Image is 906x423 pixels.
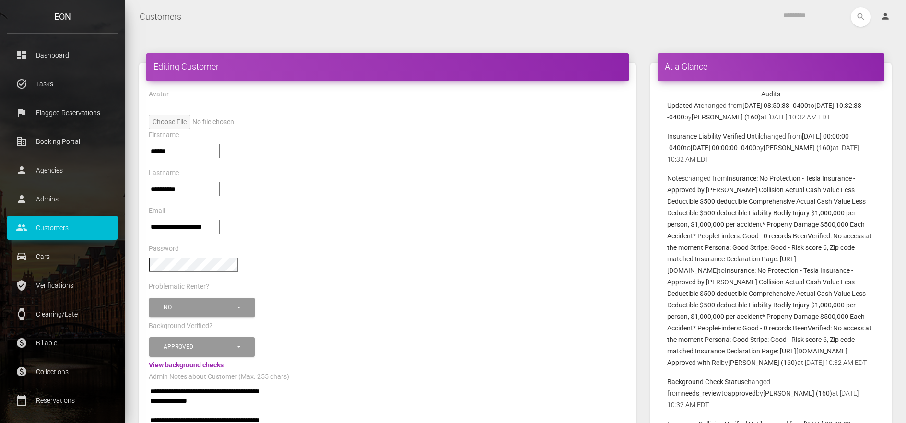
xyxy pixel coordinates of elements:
b: [PERSON_NAME] (160) [763,389,832,397]
button: Approved [149,337,255,357]
label: Background Verified? [149,321,212,331]
b: Updated At [667,102,701,109]
b: [PERSON_NAME] (160) [728,359,797,366]
b: needs_review [682,389,721,397]
b: [PERSON_NAME] (160) [692,113,761,121]
a: person Admins [7,187,118,211]
p: changed from to by at [DATE] 10:32 AM EDT [667,100,875,123]
b: Background Check Status [667,378,744,386]
b: approved [728,389,756,397]
b: Notes [667,175,685,182]
b: [DATE] 00:00:00 -0400 [691,144,756,152]
button: search [851,7,871,27]
b: [DATE] 08:50:38 -0400 [742,102,808,109]
p: changed from to by at [DATE] 10:32 AM EDT [667,173,875,368]
strong: Audits [761,90,780,98]
div: No [164,304,236,312]
a: person [873,7,899,26]
a: flag Flagged Reservations [7,101,118,125]
a: paid Collections [7,360,118,384]
a: verified_user Verifications [7,273,118,297]
a: task_alt Tasks [7,72,118,96]
div: Approved [164,343,236,351]
b: Insurance: No Protection - Tesla Insurance - Approved by [PERSON_NAME] Collision Actual Cash Valu... [667,267,871,366]
label: Admin Notes about Customer (Max. 255 chars) [149,372,289,382]
p: Verifications [14,278,110,293]
b: Insurance: No Protection - Tesla Insurance - Approved by [PERSON_NAME] Collision Actual Cash Valu... [667,175,871,274]
p: Flagged Reservations [14,106,110,120]
p: Booking Portal [14,134,110,149]
p: Billable [14,336,110,350]
p: Agencies [14,163,110,177]
button: No [149,298,255,317]
label: Problematic Renter? [149,282,209,292]
p: Cleaning/Late [14,307,110,321]
p: Dashboard [14,48,110,62]
h4: At a Glance [665,60,877,72]
p: Customers [14,221,110,235]
a: calendar_today Reservations [7,388,118,412]
label: Email [149,206,165,216]
p: changed from to by at [DATE] 10:32 AM EDT [667,376,875,411]
a: drive_eta Cars [7,245,118,269]
a: corporate_fare Booking Portal [7,129,118,153]
a: people Customers [7,216,118,240]
h4: Editing Customer [153,60,622,72]
label: Avatar [149,90,169,99]
p: changed from to by at [DATE] 10:32 AM EDT [667,130,875,165]
label: Firstname [149,130,179,140]
b: [PERSON_NAME] (160) [764,144,833,152]
p: Collections [14,364,110,379]
b: Insurance Liability Verified Until [667,132,760,140]
p: Admins [14,192,110,206]
p: Reservations [14,393,110,408]
a: dashboard Dashboard [7,43,118,67]
p: Tasks [14,77,110,91]
label: Password [149,244,179,254]
p: Cars [14,249,110,264]
a: person Agencies [7,158,118,182]
a: View background checks [149,361,224,369]
a: Customers [140,5,181,29]
a: paid Billable [7,331,118,355]
label: Lastname [149,168,179,178]
a: watch Cleaning/Late [7,302,118,326]
i: person [881,12,890,21]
